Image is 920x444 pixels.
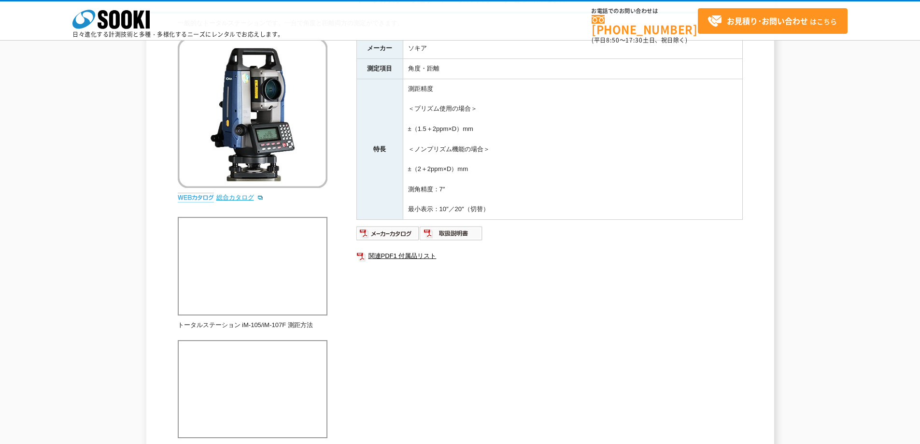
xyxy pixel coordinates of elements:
strong: お見積り･お問い合わせ [727,15,808,27]
img: トータルステーション iM-107F [178,38,327,188]
img: 取扱説明書 [420,226,483,241]
a: 総合カタログ [216,194,264,201]
span: はこちら [708,14,837,29]
img: メーカーカタログ [356,226,420,241]
td: 測距精度 ＜プリズム使用の場合＞ ±（1.5＋2ppm×D）mm ＜ノンプリズム機能の場合＞ ±（2＋2ppm×D）mm 測角精度：7″ 最小表示：10″／20″（切替） [403,79,742,219]
span: お電話でのお問い合わせは [592,8,698,14]
img: webカタログ [178,193,214,202]
span: 17:30 [625,36,643,44]
p: 日々進化する計測技術と多種・多様化するニーズにレンタルでお応えします。 [72,31,284,37]
a: 関連PDF1 付属品リスト [356,250,743,262]
th: 測定項目 [356,58,403,79]
th: メーカー [356,39,403,59]
a: 取扱説明書 [420,232,483,239]
p: トータルステーション iM-105/iM-107F 測距方法 [178,320,327,330]
span: (平日 ～ 土日、祝日除く) [592,36,687,44]
span: 8:50 [606,36,620,44]
td: 角度・距離 [403,58,742,79]
td: ソキア [403,39,742,59]
a: メーカーカタログ [356,232,420,239]
th: 特長 [356,79,403,219]
a: お見積り･お問い合わせはこちら [698,8,848,34]
a: [PHONE_NUMBER] [592,15,698,35]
